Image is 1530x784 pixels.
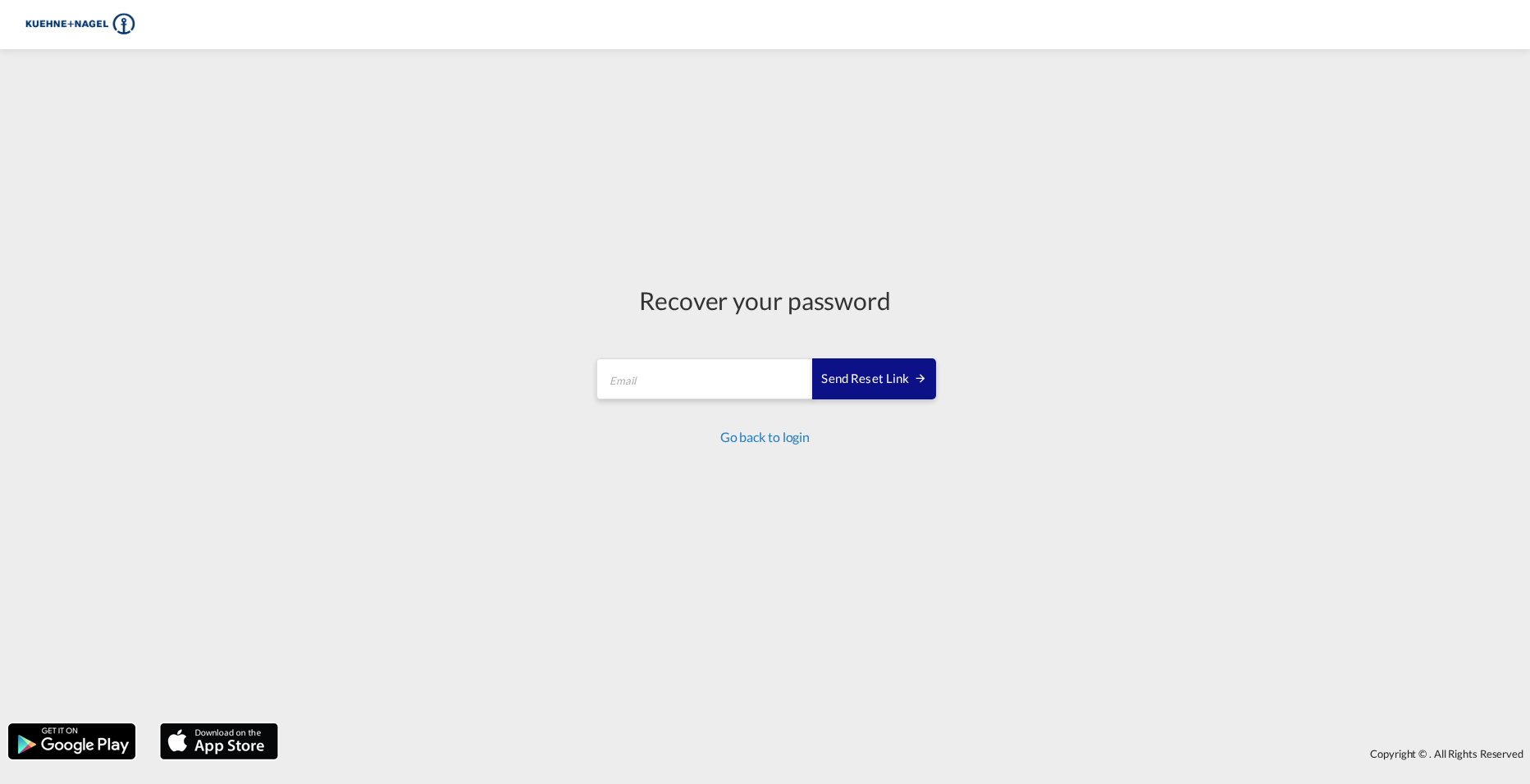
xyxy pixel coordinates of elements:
img: apple.png [158,722,280,761]
a: Go back to login [720,429,810,444]
img: 36441310f41511efafde313da40ec4a4.png [25,7,135,43]
img: google.png [7,722,137,761]
md-icon: icon-arrow-right [914,371,927,385]
button: SEND RESET LINK [812,358,935,399]
input: Email [596,358,814,399]
div: Send reset link [821,370,926,389]
div: Recover your password [594,283,935,317]
div: Copyright © . All Rights Reserved [286,740,1530,768]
